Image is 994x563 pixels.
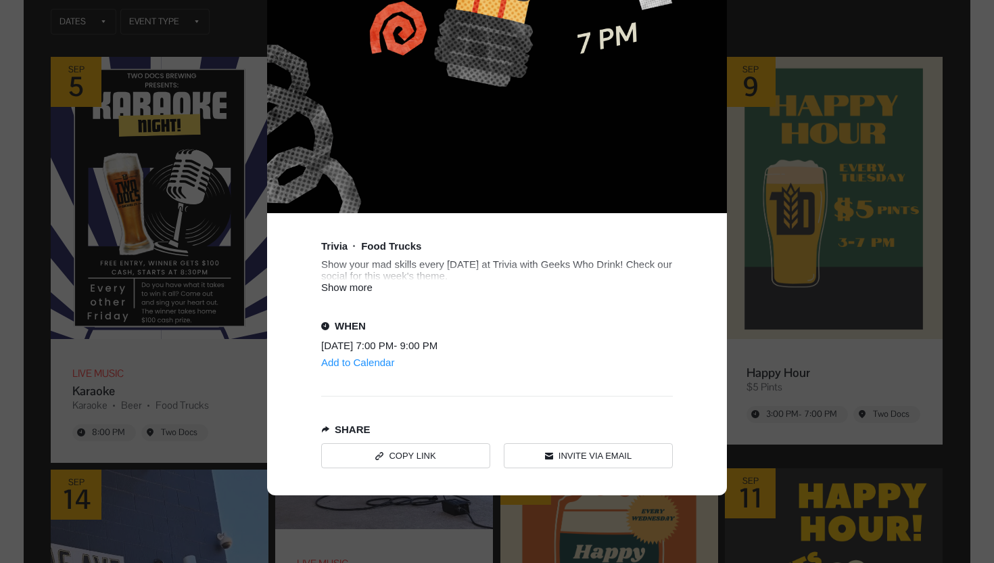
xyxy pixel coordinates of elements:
[335,424,371,435] div: Share
[335,320,366,332] div: When
[321,357,394,369] div: Add to Calendar
[321,281,673,293] div: Show more
[321,240,348,252] div: Trivia
[321,240,673,252] div: Event tags
[321,258,673,281] div: Show your mad skills every [DATE] at Trivia with Geeks Who Drink! Check our social for this week'...
[504,443,673,468] a: Invite via Email
[559,451,632,461] div: Invite via Email
[361,240,421,252] div: Food Trucks
[321,340,659,351] div: [DATE] 7:00 PM - 9:00 PM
